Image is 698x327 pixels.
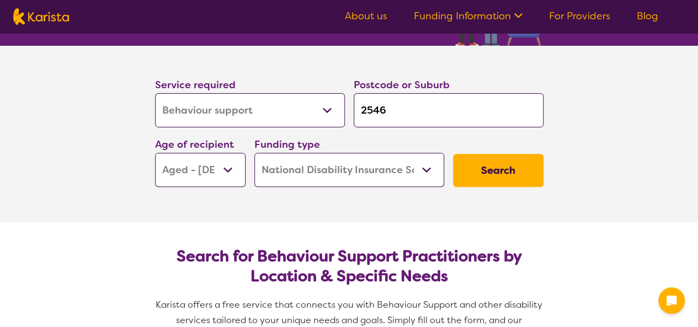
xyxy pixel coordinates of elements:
label: Service required [155,78,236,92]
a: For Providers [549,9,610,23]
label: Postcode or Suburb [354,78,450,92]
button: Search [453,154,544,187]
label: Age of recipient [155,138,234,151]
a: Funding Information [414,9,523,23]
label: Funding type [254,138,320,151]
a: About us [345,9,387,23]
img: Karista logo [13,8,69,25]
h2: Search for Behaviour Support Practitioners by Location & Specific Needs [164,246,535,286]
input: Type [354,93,544,127]
a: Blog [637,9,658,23]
